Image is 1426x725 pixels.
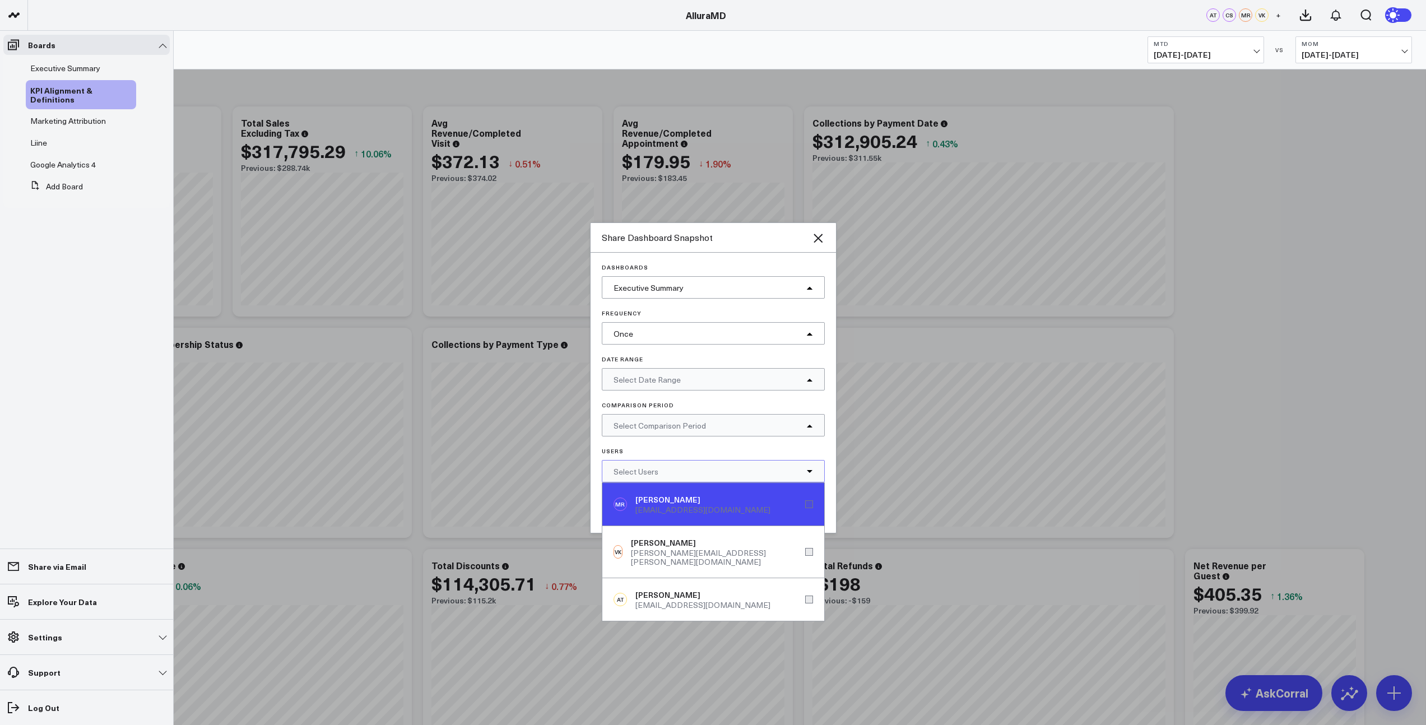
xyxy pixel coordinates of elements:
[30,159,96,170] span: Google Analytics 4
[1295,36,1412,63] button: MoM[DATE]-[DATE]
[30,115,106,126] span: Marketing Attribution
[30,160,96,169] a: Google Analytics 4
[635,505,770,514] div: [EMAIL_ADDRESS][DOMAIN_NAME]
[631,537,805,549] div: [PERSON_NAME]
[1206,8,1220,22] div: AT
[28,633,62,642] p: Settings
[1271,8,1285,22] button: +
[28,703,59,712] p: Log Out
[635,494,770,505] div: [PERSON_NAME]
[1255,8,1269,22] div: VK
[1270,47,1290,53] div: VS
[1276,11,1281,19] span: +
[602,402,825,408] p: Comparison Period
[614,374,681,385] span: Select Date Range
[30,137,47,148] span: Liine
[686,9,726,21] a: AlluraMD
[30,85,92,105] span: KPI Alignment & Definitions
[602,356,825,363] p: Date Range
[1239,8,1252,22] div: MR
[1154,40,1258,47] b: MTD
[3,698,170,718] a: Log Out
[602,448,825,454] p: Users
[635,589,770,601] div: [PERSON_NAME]
[1154,50,1258,59] span: [DATE] - [DATE]
[30,64,100,73] a: Executive Summary
[28,668,61,677] p: Support
[614,466,658,477] span: Select Users
[30,117,106,126] a: Marketing Attribution
[26,176,83,197] button: Add Board
[614,282,684,293] span: Executive Summary
[602,231,811,244] div: Share Dashboard Snapshot
[614,328,633,339] span: Once
[614,593,627,606] div: AT
[602,264,825,271] p: Dashboards
[28,597,97,606] p: Explore Your Data
[1223,8,1236,22] div: CS
[30,86,122,104] a: KPI Alignment & Definitions
[1302,50,1406,59] span: [DATE] - [DATE]
[614,545,623,559] div: VK
[28,40,55,49] p: Boards
[1148,36,1264,63] button: MTD[DATE]-[DATE]
[30,63,100,73] span: Executive Summary
[30,138,47,147] a: Liine
[614,498,627,511] div: MR
[614,420,706,431] span: Select Comparison Period
[602,310,825,317] p: Frequency
[631,549,805,566] div: [PERSON_NAME][EMAIL_ADDRESS][PERSON_NAME][DOMAIN_NAME]
[1302,40,1406,47] b: MoM
[28,562,86,571] p: Share via Email
[635,601,770,610] div: [EMAIL_ADDRESS][DOMAIN_NAME]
